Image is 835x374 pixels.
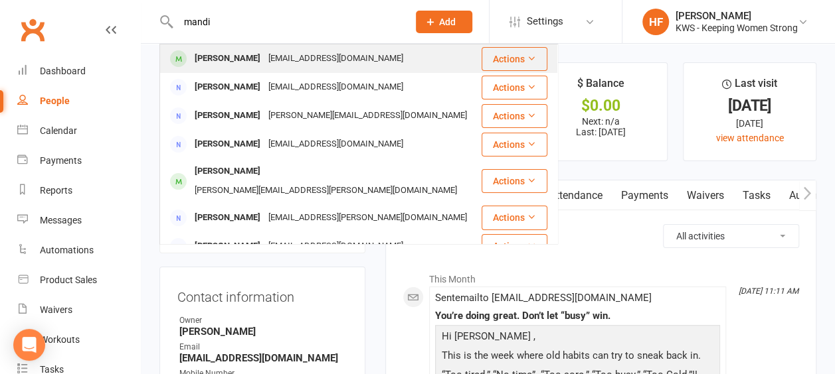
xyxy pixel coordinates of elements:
button: Actions [482,104,547,128]
button: Actions [482,47,547,71]
div: Email [179,341,347,353]
div: [PERSON_NAME] [191,208,264,227]
button: Actions [482,234,547,258]
a: Clubworx [16,13,49,46]
span: Add [439,17,456,27]
a: Dashboard [17,56,140,86]
span: Sent email to [EMAIL_ADDRESS][DOMAIN_NAME] [435,292,652,304]
div: [PERSON_NAME] [676,10,798,22]
p: This is the week where old habits can try to sneak back in. [438,347,717,367]
div: [DATE] [696,99,804,113]
div: [PERSON_NAME] [191,49,264,68]
div: Open Intercom Messenger [13,329,45,361]
strong: [EMAIL_ADDRESS][DOMAIN_NAME] [179,352,347,364]
div: Workouts [40,334,80,345]
div: Payments [40,155,82,166]
div: [EMAIL_ADDRESS][DOMAIN_NAME] [264,49,407,68]
div: Reports [40,185,72,196]
div: [PERSON_NAME] [191,135,264,154]
button: Actions [482,206,547,229]
button: Actions [482,76,547,99]
div: [EMAIL_ADDRESS][DOMAIN_NAME] [264,237,407,256]
a: view attendance [715,133,783,143]
div: [EMAIL_ADDRESS][PERSON_NAME][DOMAIN_NAME] [264,208,471,227]
div: Messages [40,215,82,225]
a: Automations [17,235,140,265]
strong: [PERSON_NAME] [179,326,347,338]
div: Waivers [40,304,72,315]
div: [DATE] [696,116,804,131]
div: Product Sales [40,275,97,285]
div: [PERSON_NAME][EMAIL_ADDRESS][DOMAIN_NAME] [264,106,471,125]
a: Payments [17,146,140,176]
a: Waivers [17,295,140,325]
div: [EMAIL_ADDRESS][DOMAIN_NAME] [264,135,407,154]
input: Search... [174,13,399,31]
div: [PERSON_NAME] [191,78,264,97]
button: Actions [482,169,547,193]
div: Automations [40,245,94,255]
i: [DATE] 11:11 AM [739,286,798,296]
div: HF [642,9,669,35]
div: [PERSON_NAME] [191,237,264,256]
div: $ Balance [577,75,624,99]
div: [EMAIL_ADDRESS][DOMAIN_NAME] [264,78,407,97]
div: [PERSON_NAME] [191,162,264,181]
button: Actions [482,133,547,156]
a: People [17,86,140,116]
a: Payments [612,180,678,211]
div: KWS - Keeping Women Strong [676,22,798,34]
div: [PERSON_NAME] [191,106,264,125]
div: You’re doing great. Don’t let “busy” win. [435,310,720,322]
span: Settings [527,7,563,36]
div: Dashboard [40,66,86,76]
a: Waivers [678,180,733,211]
a: Messages [17,206,140,235]
div: Owner [179,314,347,327]
p: Next: n/a Last: [DATE] [547,116,655,137]
a: Attendance [540,180,612,211]
a: Product Sales [17,265,140,295]
a: Calendar [17,116,140,146]
li: This Month [403,265,799,286]
div: People [40,95,70,106]
button: Add [416,11,472,33]
p: Hi [PERSON_NAME] , [438,328,717,347]
h3: Activity [403,224,799,245]
a: Reports [17,176,140,206]
a: Workouts [17,325,140,355]
div: $0.00 [547,99,655,113]
div: [PERSON_NAME][EMAIL_ADDRESS][PERSON_NAME][DOMAIN_NAME] [191,181,461,200]
div: Calendar [40,125,77,136]
h3: Contact information [177,284,347,304]
div: Last visit [722,75,777,99]
a: Tasks [733,180,780,211]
